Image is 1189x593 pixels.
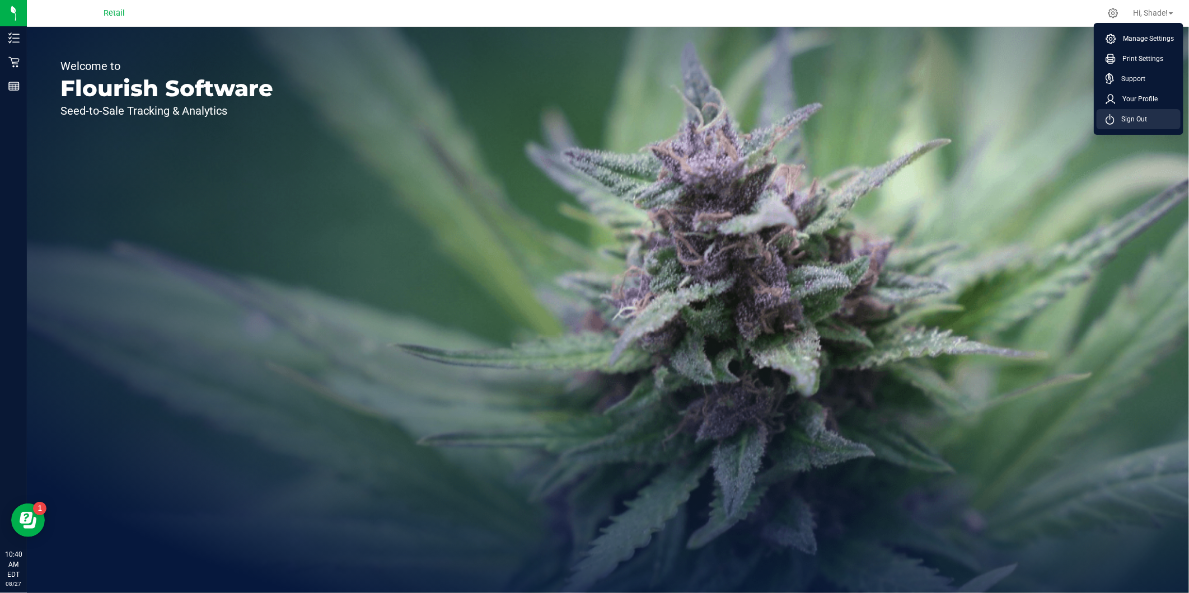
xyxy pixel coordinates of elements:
span: Print Settings [1116,53,1163,64]
inline-svg: Reports [8,81,20,92]
span: Manage Settings [1116,33,1174,44]
span: Retail [104,8,125,18]
p: Welcome to [60,60,273,72]
span: Hi, Shade! [1133,8,1168,17]
span: Sign Out [1115,114,1147,125]
div: Manage settings [1106,8,1120,18]
iframe: Resource center unread badge [33,502,46,515]
p: Seed-to-Sale Tracking & Analytics [60,105,273,116]
iframe: Resource center [11,503,45,537]
inline-svg: Inventory [8,32,20,44]
p: 10:40 AM EDT [5,549,22,580]
p: Flourish Software [60,77,273,100]
inline-svg: Retail [8,57,20,68]
li: Sign Out [1097,109,1181,129]
span: Your Profile [1116,93,1158,105]
span: Support [1115,73,1145,84]
p: 08/27 [5,580,22,588]
a: Support [1106,73,1176,84]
